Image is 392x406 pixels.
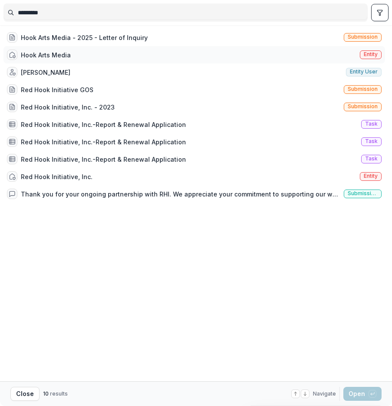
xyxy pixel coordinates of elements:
[365,156,378,162] span: Task
[348,190,378,196] span: Submission comment
[364,173,378,179] span: Entity
[365,121,378,127] span: Task
[343,387,382,401] button: Open
[21,103,115,112] div: Red Hook Initiative, Inc. - 2023
[43,390,49,397] span: 10
[21,50,71,60] div: Hook Arts Media
[21,120,186,129] div: Red Hook Initiative, Inc.-Report & Renewal Application
[365,138,378,144] span: Task
[21,172,93,181] div: Red Hook Initiative, Inc.
[21,137,186,146] div: Red Hook Initiative, Inc.-Report & Renewal Application
[348,34,378,40] span: Submission
[348,103,378,110] span: Submission
[21,190,340,199] div: Thank you for your ongoing partnership with RHI. We appreciate your commitment to supporting our ...
[21,68,70,77] div: [PERSON_NAME]
[50,390,68,397] span: results
[21,85,93,94] div: Red Hook Initiative GOS
[313,390,336,398] span: Navigate
[10,387,40,401] button: Close
[21,33,148,42] div: Hook Arts Media - 2025 - Letter of Inquiry
[371,4,389,21] button: toggle filters
[348,86,378,92] span: Submission
[21,155,186,164] div: Red Hook Initiative, Inc.-Report & Renewal Application
[364,51,378,57] span: Entity
[350,69,378,75] span: Entity user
